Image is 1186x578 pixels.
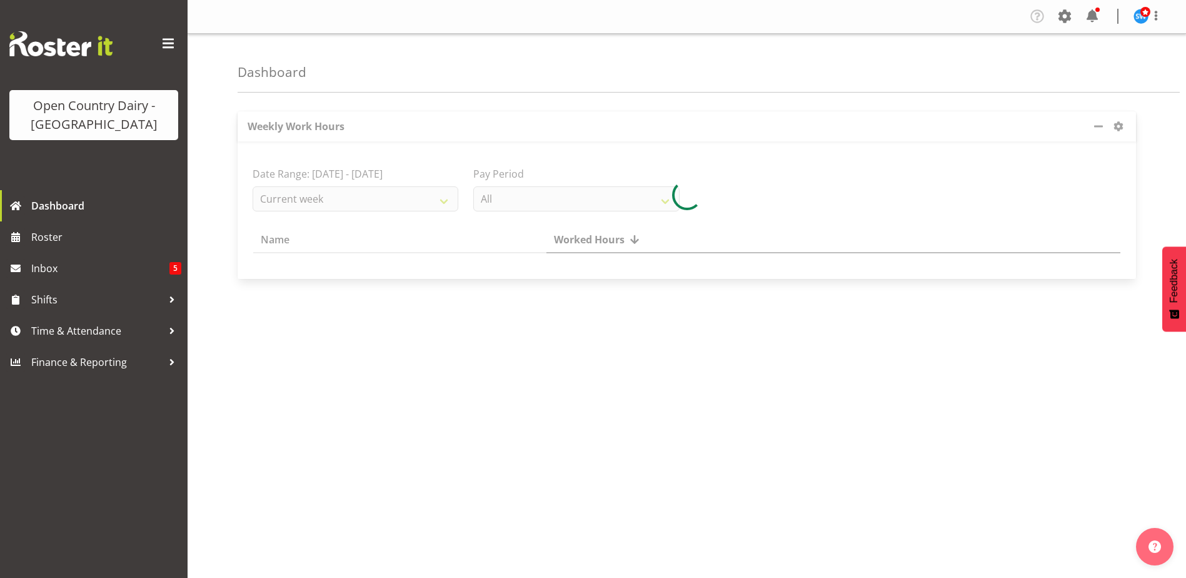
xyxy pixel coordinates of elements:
span: Dashboard [31,196,181,215]
div: Open Country Dairy - [GEOGRAPHIC_DATA] [22,96,166,134]
h4: Dashboard [238,65,306,79]
span: Feedback [1168,259,1180,303]
span: Inbox [31,259,169,278]
span: Time & Attendance [31,322,163,340]
button: Feedback - Show survey [1162,246,1186,332]
img: help-xxl-2.png [1148,540,1161,553]
img: Rosterit website logo [9,31,113,56]
span: Finance & Reporting [31,353,163,372]
img: steve-webb7510.jpg [1133,9,1148,24]
span: Roster [31,228,181,246]
span: 5 [169,262,181,275]
span: Shifts [31,290,163,309]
